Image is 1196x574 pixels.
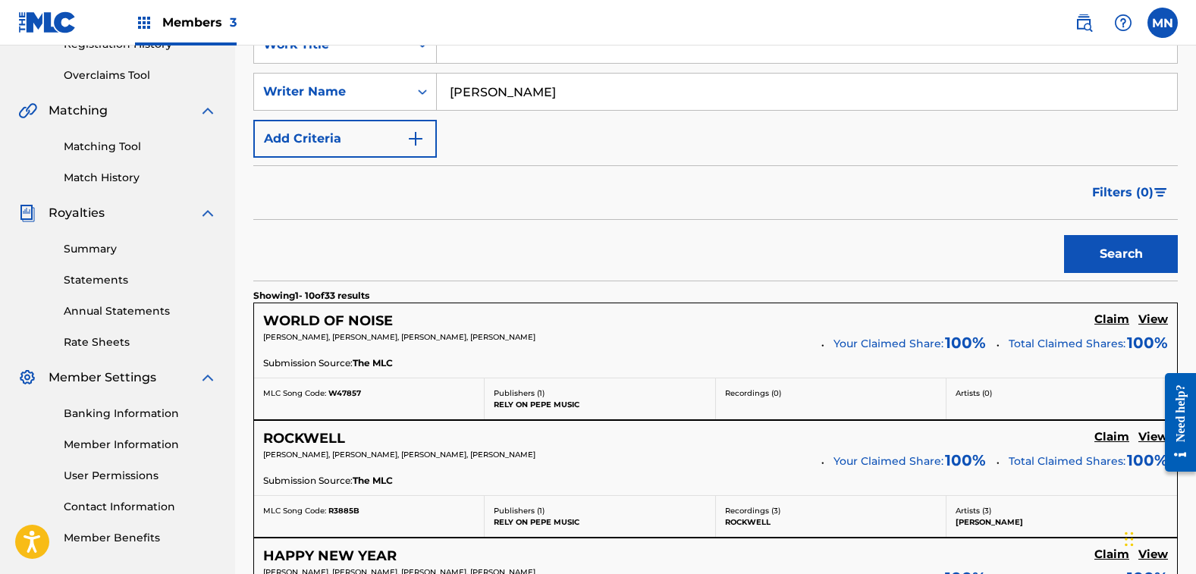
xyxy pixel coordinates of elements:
[725,505,937,516] p: Recordings ( 3 )
[253,26,1178,281] form: Search Form
[1147,8,1178,38] div: User Menu
[494,399,705,410] p: RELY ON PEPE MUSIC
[1108,8,1138,38] div: Help
[407,130,425,148] img: 9d2ae6d4665cec9f34b9.svg
[833,336,943,352] span: Your Claimed Share:
[18,11,77,33] img: MLC Logo
[1138,430,1168,444] h5: View
[64,139,217,155] a: Matching Tool
[328,506,359,516] span: R3885B
[1127,449,1168,472] span: 100 %
[1009,337,1125,350] span: Total Claimed Shares:
[328,388,361,398] span: W47857
[49,102,108,120] span: Matching
[1094,547,1129,562] h5: Claim
[945,449,986,472] span: 100 %
[49,204,105,222] span: Royalties
[64,530,217,546] a: Member Benefits
[18,369,36,387] img: Member Settings
[263,356,353,370] span: Submission Source:
[64,499,217,515] a: Contact Information
[64,67,217,83] a: Overclaims Tool
[353,474,393,488] span: The MLC
[1009,454,1125,468] span: Total Claimed Shares:
[263,450,535,460] span: [PERSON_NAME], [PERSON_NAME], [PERSON_NAME], [PERSON_NAME]
[199,102,217,120] img: expand
[494,516,705,528] p: RELY ON PEPE MUSIC
[945,331,986,354] span: 100 %
[1114,14,1132,32] img: help
[263,430,345,447] h5: ROCKWELL
[1094,430,1129,444] h5: Claim
[64,437,217,453] a: Member Information
[263,312,393,330] h5: WORLD OF NOISE
[833,453,943,469] span: Your Claimed Share:
[1154,361,1196,483] iframe: Resource Center
[64,272,217,288] a: Statements
[64,303,217,319] a: Annual Statements
[1138,312,1168,329] a: View
[353,356,393,370] span: The MLC
[1125,516,1134,562] div: Drag
[263,388,326,398] span: MLC Song Code:
[1064,235,1178,273] button: Search
[1083,174,1178,212] button: Filters (0)
[199,369,217,387] img: expand
[18,102,37,120] img: Matching
[135,14,153,32] img: Top Rightsholders
[64,170,217,186] a: Match History
[1138,312,1168,327] h5: View
[1092,183,1154,202] span: Filters ( 0 )
[199,204,217,222] img: expand
[64,406,217,422] a: Banking Information
[956,516,1168,528] p: [PERSON_NAME]
[1075,14,1093,32] img: search
[162,14,237,31] span: Members
[1154,188,1167,197] img: filter
[956,387,1168,399] p: Artists ( 0 )
[253,120,437,158] button: Add Criteria
[494,387,705,399] p: Publishers ( 1 )
[253,289,369,303] p: Showing 1 - 10 of 33 results
[1069,8,1099,38] a: Public Search
[49,369,156,387] span: Member Settings
[230,15,237,30] span: 3
[725,516,937,528] p: ROCKWELL
[263,83,400,101] div: Writer Name
[64,241,217,257] a: Summary
[18,204,36,222] img: Royalties
[263,332,535,342] span: [PERSON_NAME], [PERSON_NAME], [PERSON_NAME], [PERSON_NAME]
[263,474,353,488] span: Submission Source:
[725,387,937,399] p: Recordings ( 0 )
[956,505,1168,516] p: Artists ( 3 )
[64,468,217,484] a: User Permissions
[1120,501,1196,574] iframe: Chat Widget
[1127,331,1168,354] span: 100 %
[64,334,217,350] a: Rate Sheets
[1094,312,1129,327] h5: Claim
[263,547,397,565] h5: HAPPY NEW YEAR
[1138,430,1168,447] a: View
[494,505,705,516] p: Publishers ( 1 )
[263,506,326,516] span: MLC Song Code:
